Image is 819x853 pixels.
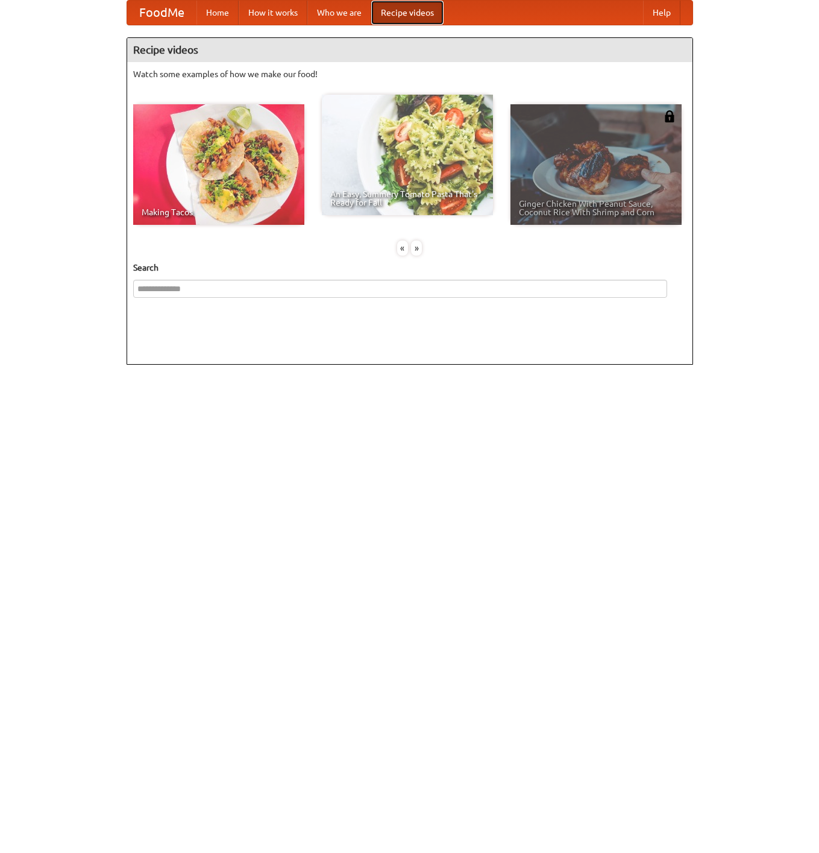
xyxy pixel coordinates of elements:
h4: Recipe videos [127,38,692,62]
div: » [411,241,422,256]
h5: Search [133,262,686,274]
img: 483408.png [664,110,676,122]
p: Watch some examples of how we make our food! [133,68,686,80]
a: How it works [239,1,307,25]
span: An Easy, Summery Tomato Pasta That's Ready for Fall [330,190,485,207]
a: Making Tacos [133,104,304,225]
a: Home [196,1,239,25]
a: Recipe videos [371,1,444,25]
a: Who we are [307,1,371,25]
a: An Easy, Summery Tomato Pasta That's Ready for Fall [322,95,493,215]
div: « [397,241,408,256]
a: Help [643,1,680,25]
span: Making Tacos [142,208,296,216]
a: FoodMe [127,1,196,25]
